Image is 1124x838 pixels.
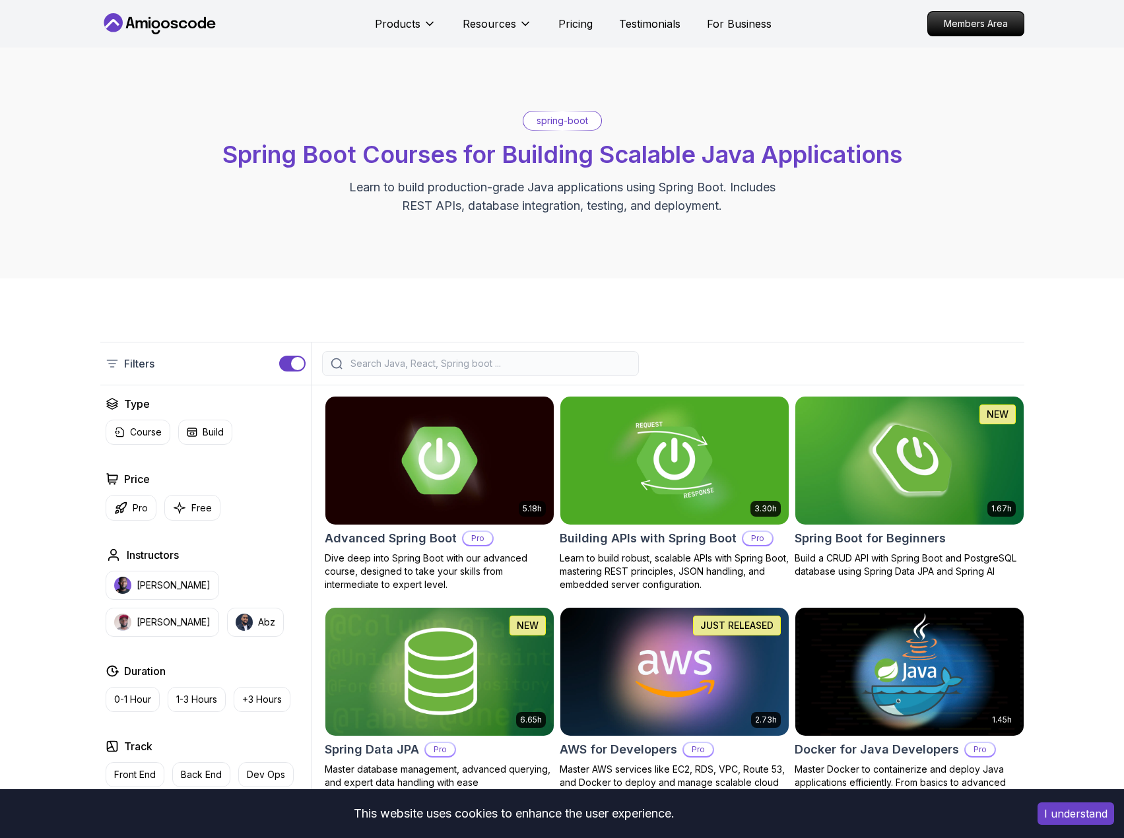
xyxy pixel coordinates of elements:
p: Pro [966,743,995,756]
p: Filters [124,356,154,371]
p: Front End [114,768,156,781]
p: Products [375,16,420,32]
a: For Business [707,16,772,32]
p: Master Docker to containerize and deploy Java applications efficiently. From basics to advanced J... [795,763,1024,816]
p: 1.45h [992,715,1012,725]
img: Docker for Java Developers card [795,608,1024,736]
h2: Duration [124,663,166,679]
p: Course [130,426,162,439]
p: Build [203,426,224,439]
a: Spring Data JPA card6.65hNEWSpring Data JPAProMaster database management, advanced querying, and ... [325,607,554,789]
a: Members Area [927,11,1024,36]
p: 6.65h [520,715,542,725]
p: [PERSON_NAME] [137,616,211,629]
div: This website uses cookies to enhance the user experience. [10,799,1018,828]
p: Back End [181,768,222,781]
a: AWS for Developers card2.73hJUST RELEASEDAWS for DevelopersProMaster AWS services like EC2, RDS, ... [560,607,789,802]
p: Master AWS services like EC2, RDS, VPC, Route 53, and Docker to deploy and manage scalable cloud ... [560,763,789,802]
p: Master database management, advanced querying, and expert data handling with ease [325,763,554,789]
h2: Price [124,471,150,487]
p: Pro [743,532,772,545]
a: Building APIs with Spring Boot card3.30hBuilding APIs with Spring BootProLearn to build robust, s... [560,396,789,591]
p: [PERSON_NAME] [137,579,211,592]
img: Building APIs with Spring Boot card [560,397,789,525]
p: Learn to build robust, scalable APIs with Spring Boot, mastering REST principles, JSON handling, ... [560,552,789,591]
p: 5.18h [523,503,542,514]
p: Pro [426,743,455,756]
img: Spring Data JPA card [325,608,554,736]
h2: Type [124,396,150,412]
img: instructor img [236,614,253,631]
img: Spring Boot for Beginners card [795,397,1024,525]
button: Course [106,420,170,445]
p: NEW [987,408,1008,421]
h2: AWS for Developers [560,740,677,759]
button: Accept cookies [1038,802,1114,825]
a: Advanced Spring Boot card5.18hAdvanced Spring BootProDive deep into Spring Boot with our advanced... [325,396,554,591]
input: Search Java, React, Spring boot ... [348,357,630,370]
button: instructor imgAbz [227,608,284,637]
p: Dev Ops [247,768,285,781]
h2: Spring Data JPA [325,740,419,759]
button: Resources [463,16,532,42]
img: instructor img [114,577,131,594]
button: 0-1 Hour [106,687,160,712]
p: 1-3 Hours [176,693,217,706]
h2: Advanced Spring Boot [325,529,457,548]
p: +3 Hours [242,693,282,706]
a: Testimonials [619,16,680,32]
p: Members Area [928,12,1024,36]
p: 3.30h [754,503,777,514]
h2: Track [124,738,152,754]
h2: Building APIs with Spring Boot [560,529,737,548]
p: Resources [463,16,516,32]
p: 1.67h [991,503,1012,514]
img: Advanced Spring Boot card [325,397,554,525]
button: Front End [106,762,164,787]
p: 0-1 Hour [114,693,151,706]
p: spring-boot [537,114,588,127]
button: Build [178,420,232,445]
h2: Docker for Java Developers [795,740,959,759]
p: Pro [684,743,713,756]
button: instructor img[PERSON_NAME] [106,571,219,600]
img: instructor img [114,614,131,631]
img: AWS for Developers card [560,608,789,736]
button: 1-3 Hours [168,687,226,712]
a: Spring Boot for Beginners card1.67hNEWSpring Boot for BeginnersBuild a CRUD API with Spring Boot ... [795,396,1024,578]
p: Build a CRUD API with Spring Boot and PostgreSQL database using Spring Data JPA and Spring AI [795,552,1024,578]
p: Pro [133,501,148,515]
span: Spring Boot Courses for Building Scalable Java Applications [222,140,902,169]
button: Dev Ops [238,762,294,787]
p: NEW [517,619,539,632]
p: Pro [463,532,492,545]
h2: Instructors [127,547,179,563]
p: Abz [258,616,275,629]
p: 2.73h [755,715,777,725]
button: +3 Hours [234,687,290,712]
button: Products [375,16,436,42]
p: Learn to build production-grade Java applications using Spring Boot. Includes REST APIs, database... [341,178,784,215]
a: Pricing [558,16,593,32]
button: Free [164,495,220,521]
button: instructor img[PERSON_NAME] [106,608,219,637]
p: JUST RELEASED [700,619,774,632]
button: Back End [172,762,230,787]
p: Dive deep into Spring Boot with our advanced course, designed to take your skills from intermedia... [325,552,554,591]
button: Pro [106,495,156,521]
h2: Spring Boot for Beginners [795,529,946,548]
p: Free [191,501,212,515]
a: Docker for Java Developers card1.45hDocker for Java DevelopersProMaster Docker to containerize an... [795,607,1024,816]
